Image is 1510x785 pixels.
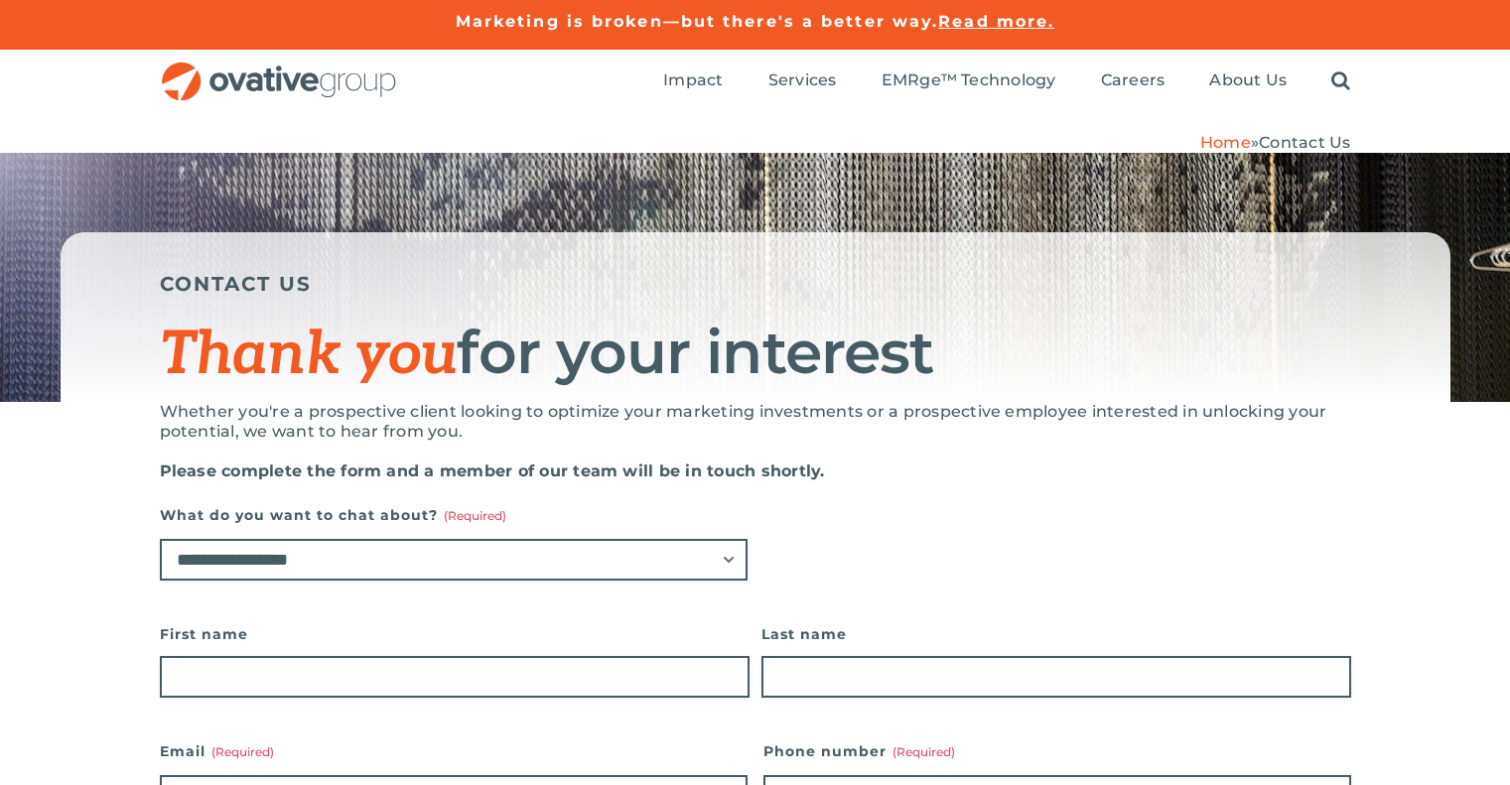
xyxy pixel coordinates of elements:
[211,744,274,759] span: (Required)
[761,620,1351,648] label: Last name
[160,620,750,648] label: First name
[938,12,1054,31] a: Read more.
[663,70,723,92] a: Impact
[160,60,398,78] a: OG_Full_horizontal_RGB
[160,501,748,529] label: What do you want to chat about?
[1101,70,1166,90] span: Careers
[768,70,837,90] span: Services
[160,321,1351,387] h1: for your interest
[882,70,1056,92] a: EMRge™ Technology
[1101,70,1166,92] a: Careers
[763,737,1351,765] label: Phone number
[663,50,1350,113] nav: Menu
[160,737,748,765] label: Email
[1200,133,1351,152] span: »
[160,461,825,480] strong: Please complete the form and a member of our team will be in touch shortly.
[1259,133,1350,152] span: Contact Us
[444,508,506,523] span: (Required)
[882,70,1056,90] span: EMRge™ Technology
[160,272,1351,296] h5: CONTACT US
[1209,70,1287,90] span: About Us
[663,70,723,90] span: Impact
[1209,70,1287,92] a: About Us
[768,70,837,92] a: Services
[160,402,1351,442] p: Whether you're a prospective client looking to optimize your marketing investments or a prospecti...
[456,12,939,31] a: Marketing is broken—but there's a better way.
[1331,70,1350,92] a: Search
[160,320,458,391] span: Thank you
[892,744,955,759] span: (Required)
[1200,133,1251,152] a: Home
